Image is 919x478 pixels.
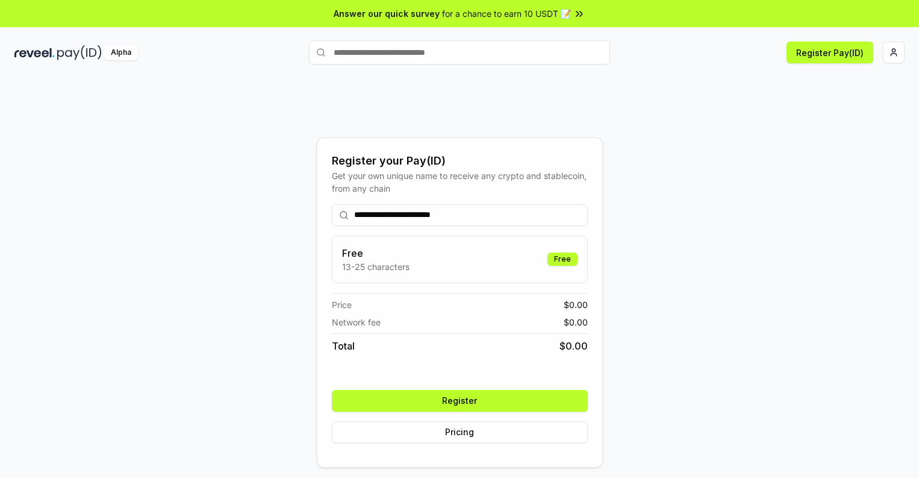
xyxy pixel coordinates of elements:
[14,45,55,60] img: reveel_dark
[332,298,352,311] span: Price
[787,42,873,63] button: Register Pay(ID)
[332,316,381,329] span: Network fee
[332,339,355,353] span: Total
[564,316,588,329] span: $ 0.00
[104,45,138,60] div: Alpha
[547,253,578,266] div: Free
[442,7,571,20] span: for a chance to earn 10 USDT 📝
[332,390,588,412] button: Register
[342,246,410,260] h3: Free
[564,298,588,311] span: $ 0.00
[332,169,588,195] div: Get your own unique name to receive any crypto and stablecoin, from any chain
[342,260,410,273] p: 13-25 characters
[334,7,440,20] span: Answer our quick survey
[332,153,588,169] div: Register your Pay(ID)
[332,421,588,443] button: Pricing
[57,45,102,60] img: pay_id
[559,339,588,353] span: $ 0.00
